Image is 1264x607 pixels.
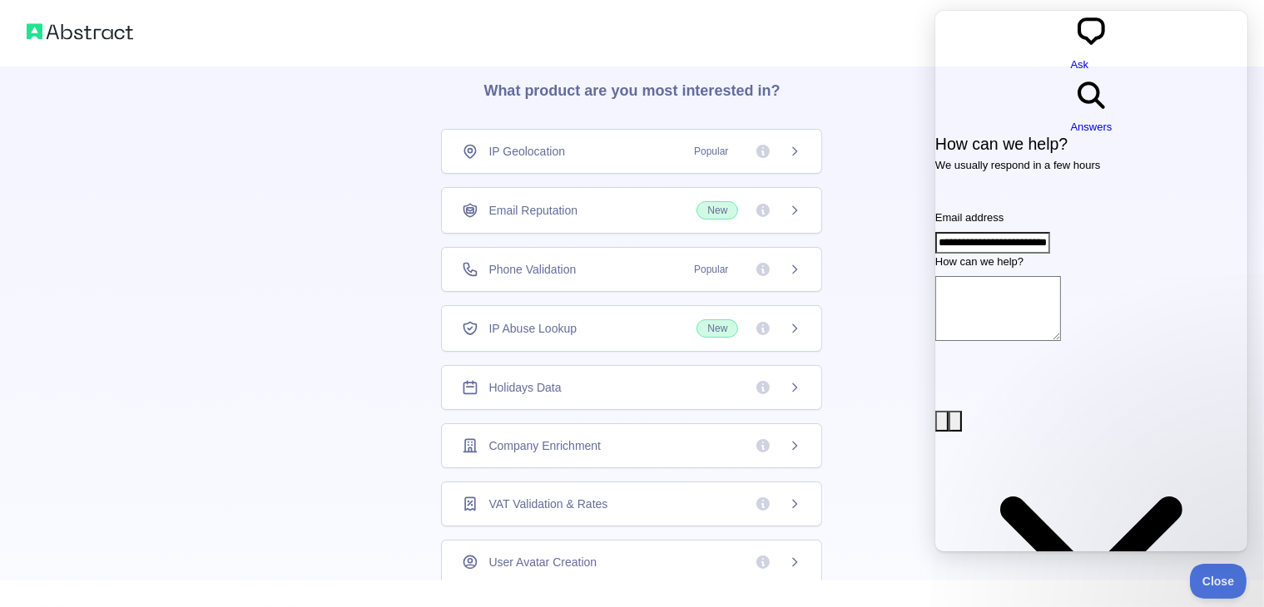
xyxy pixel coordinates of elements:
iframe: Help Scout Beacon - Close [1190,564,1247,599]
span: Company Enrichment [488,437,601,454]
iframe: Help Scout Beacon - Live Chat, Contact Form, and Knowledge Base [935,11,1247,551]
span: Popular [684,143,738,160]
span: Phone Validation [488,261,576,278]
span: IP Abuse Lookup [488,320,577,337]
span: VAT Validation & Rates [488,496,607,512]
span: Popular [684,261,738,278]
span: Email Reputation [488,202,577,219]
span: User Avatar Creation [488,554,597,570]
span: IP Geolocation [488,143,565,160]
h3: What product are you most interested in? [457,46,806,129]
img: Abstract logo [27,20,133,43]
span: Holidays Data [488,379,561,396]
span: New [696,201,738,220]
span: New [696,319,738,338]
